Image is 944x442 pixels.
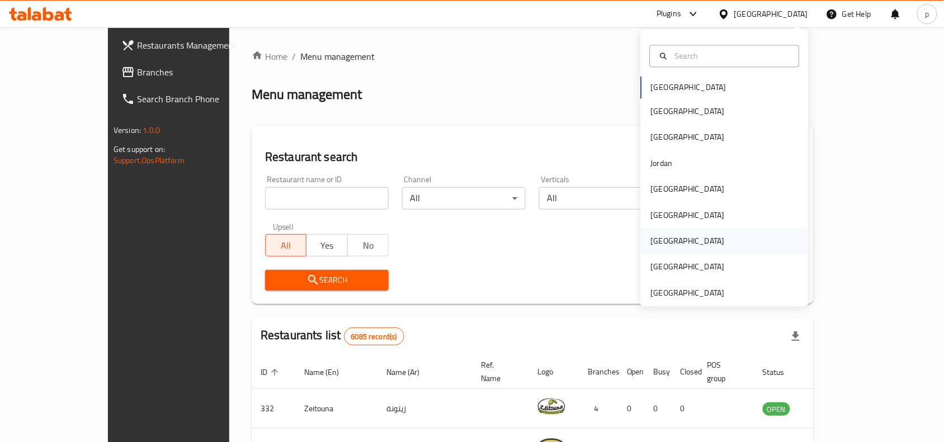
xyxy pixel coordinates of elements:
[347,234,389,256] button: No
[252,85,362,103] h2: Menu management
[707,358,740,385] span: POS group
[137,92,257,106] span: Search Branch Phone
[137,39,257,52] span: Restaurants Management
[377,389,472,429] td: زيتونة
[481,358,515,385] span: Ref. Name
[618,355,645,389] th: Open
[304,365,353,379] span: Name (En)
[657,7,681,21] div: Plugins
[344,331,404,342] span: 6085 record(s)
[539,187,663,210] div: All
[651,287,725,299] div: [GEOGRAPHIC_DATA]
[252,50,814,63] nav: breadcrumb
[734,8,808,20] div: [GEOGRAPHIC_DATA]
[112,59,266,85] a: Branches
[112,85,266,112] a: Search Branch Phone
[651,157,673,169] div: Jordan
[579,355,618,389] th: Branches
[265,149,800,165] h2: Restaurant search
[137,65,257,79] span: Branches
[352,237,384,254] span: No
[651,106,725,118] div: [GEOGRAPHIC_DATA]
[292,50,296,63] li: /
[273,223,294,231] label: Upsell
[300,50,375,63] span: Menu management
[925,8,929,20] span: p
[763,403,790,416] span: OPEN
[645,389,672,429] td: 0
[672,389,698,429] td: 0
[265,270,389,291] button: Search
[274,273,380,287] span: Search
[651,235,725,248] div: [GEOGRAPHIC_DATA]
[528,355,579,389] th: Logo
[618,389,645,429] td: 0
[114,123,141,137] span: Version:
[270,237,302,254] span: All
[112,32,266,59] a: Restaurants Management
[402,187,526,210] div: All
[651,131,725,144] div: [GEOGRAPHIC_DATA]
[252,389,295,429] td: 332
[344,327,404,345] div: Total records count
[265,234,306,256] button: All
[261,327,404,345] h2: Restaurants list
[261,365,282,379] span: ID
[651,261,725,273] div: [GEOGRAPHIC_DATA]
[671,50,792,62] input: Search
[645,355,672,389] th: Busy
[763,365,799,379] span: Status
[265,187,389,210] input: Search for restaurant name or ID..
[311,237,343,254] span: Yes
[114,153,185,168] a: Support.OpsPlatform
[386,365,434,379] span: Name (Ar)
[672,355,698,389] th: Closed
[252,50,287,63] a: Home
[295,389,377,429] td: Zeitouna
[306,234,347,256] button: Yes
[537,392,565,420] img: Zeitouna
[114,142,165,156] span: Get support on:
[782,323,809,350] div: Export file
[651,183,725,196] div: [GEOGRAPHIC_DATA]
[579,389,618,429] td: 4
[651,209,725,221] div: [GEOGRAPHIC_DATA]
[143,123,160,137] span: 1.0.0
